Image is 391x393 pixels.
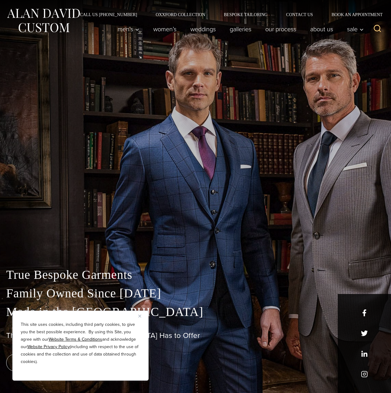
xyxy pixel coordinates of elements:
p: True Bespoke Garments Family Owned Since [DATE] Made in the [GEOGRAPHIC_DATA] [6,266,385,321]
a: About Us [303,23,340,35]
a: Oxxford Collection [146,12,215,17]
a: Bespoke Tailoring [215,12,277,17]
a: weddings [184,23,223,35]
a: Galleries [223,23,258,35]
a: book an appointment [6,354,93,371]
nav: Secondary Navigation [71,12,385,17]
p: This site uses cookies, including third party cookies, to give you the best possible experience. ... [21,321,140,365]
a: Book an Appointment [322,12,385,17]
a: Website Privacy Policy [27,343,70,350]
button: Close [138,312,146,320]
button: View Search Form [370,22,385,37]
a: Our Process [258,23,303,35]
a: Women’s [146,23,184,35]
img: Alan David Custom [6,7,80,34]
a: Website Terms & Conditions [49,336,102,343]
img: Close [138,315,141,317]
h1: The Best Custom Suits [GEOGRAPHIC_DATA] Has to Offer [6,331,385,340]
nav: Primary Navigation [111,23,367,35]
a: Call Us [PHONE_NUMBER] [71,12,146,17]
span: Sale [347,26,364,32]
a: Contact Us [277,12,322,17]
span: Men’s [118,26,139,32]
